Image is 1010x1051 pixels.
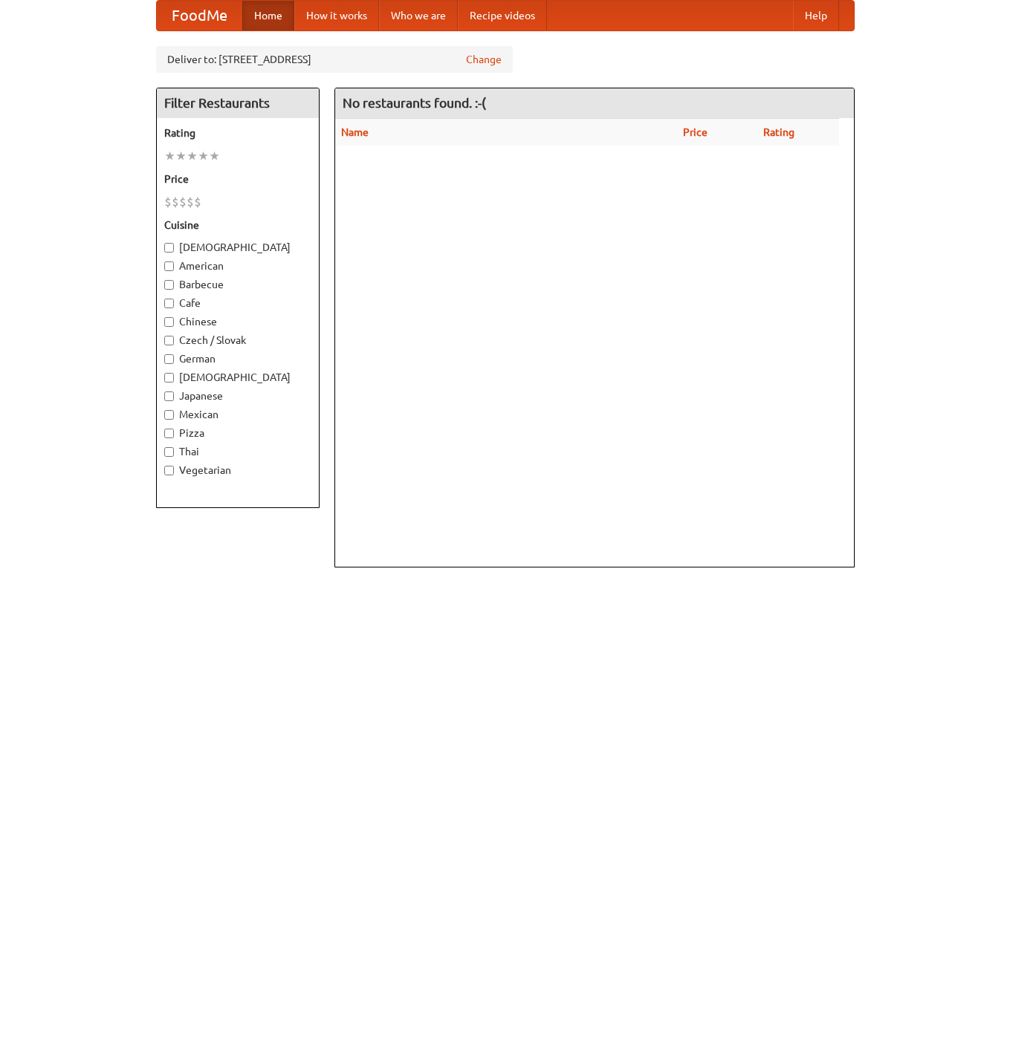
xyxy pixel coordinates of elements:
[164,299,174,308] input: Cafe
[164,391,174,401] input: Japanese
[793,1,839,30] a: Help
[458,1,547,30] a: Recipe videos
[164,314,311,329] label: Chinese
[343,96,486,110] ng-pluralize: No restaurants found. :-(
[209,148,220,164] li: ★
[341,126,369,138] a: Name
[164,218,311,232] h5: Cuisine
[164,351,311,366] label: German
[172,194,179,210] li: $
[164,373,174,383] input: [DEMOGRAPHIC_DATA]
[194,194,201,210] li: $
[294,1,379,30] a: How it works
[164,388,311,403] label: Japanese
[763,126,794,138] a: Rating
[157,1,242,30] a: FoodMe
[164,410,174,420] input: Mexican
[164,336,174,345] input: Czech / Slovak
[164,280,174,290] input: Barbecue
[156,46,513,73] div: Deliver to: [STREET_ADDRESS]
[466,52,502,67] a: Change
[179,194,187,210] li: $
[242,1,294,30] a: Home
[683,126,708,138] a: Price
[164,243,174,253] input: [DEMOGRAPHIC_DATA]
[164,258,311,273] label: American
[164,466,174,475] input: Vegetarian
[164,240,311,255] label: [DEMOGRAPHIC_DATA]
[164,370,311,385] label: [DEMOGRAPHIC_DATA]
[164,277,311,292] label: Barbecue
[164,354,174,364] input: German
[198,148,209,164] li: ★
[164,126,311,140] h5: Rating
[164,429,174,438] input: Pizza
[187,194,194,210] li: $
[164,296,311,310] label: Cafe
[164,194,172,210] li: $
[187,148,198,164] li: ★
[175,148,187,164] li: ★
[164,333,311,348] label: Czech / Slovak
[157,88,319,118] h4: Filter Restaurants
[164,426,311,440] label: Pizza
[164,172,311,186] h5: Price
[164,148,175,164] li: ★
[164,407,311,422] label: Mexican
[164,444,311,459] label: Thai
[164,463,311,478] label: Vegetarian
[164,317,174,327] input: Chinese
[164,261,174,271] input: American
[379,1,458,30] a: Who we are
[164,447,174,457] input: Thai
